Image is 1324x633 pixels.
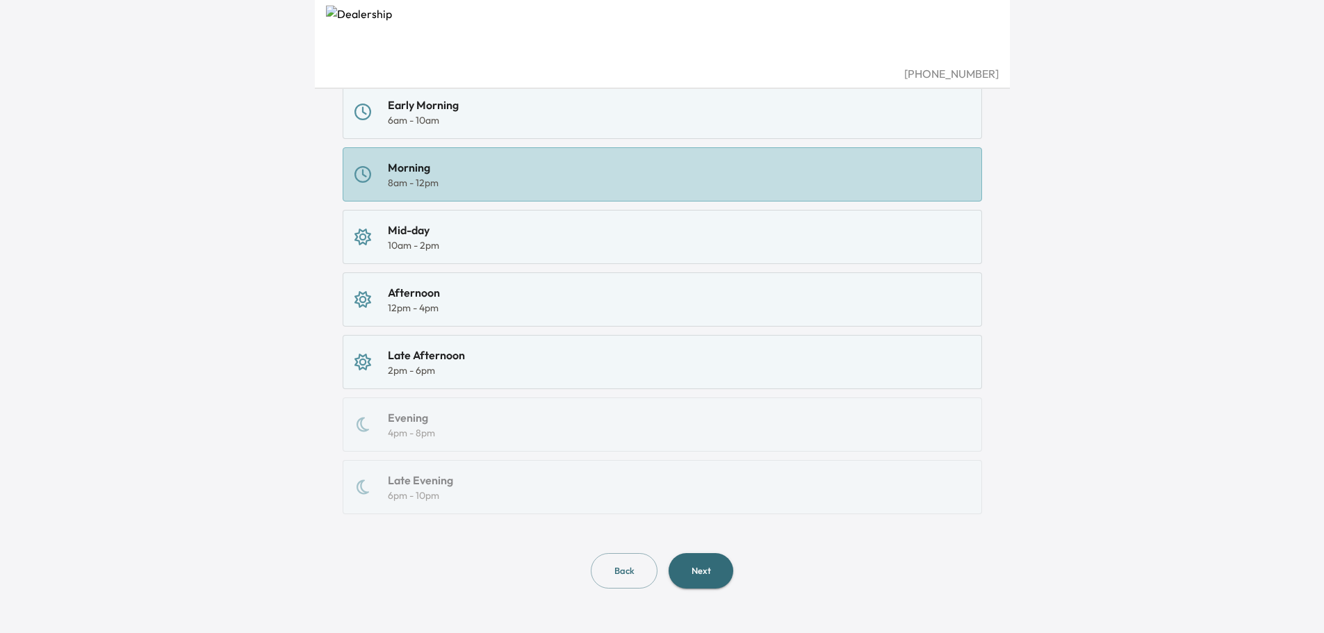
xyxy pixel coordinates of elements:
div: Early Morning [388,97,459,113]
button: Back [591,553,657,589]
div: Morning [388,159,439,176]
button: Next [669,553,733,589]
div: 10am - 2pm [388,238,439,252]
div: 8am - 12pm [388,176,439,190]
div: 12pm - 4pm [388,301,440,315]
img: Dealership [326,6,999,65]
div: Late Afternoon [388,347,465,363]
div: [PHONE_NUMBER] [326,65,999,82]
div: Mid-day [388,222,439,238]
div: Afternoon [388,284,440,301]
div: 2pm - 6pm [388,363,465,377]
div: 6am - 10am [388,113,459,127]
